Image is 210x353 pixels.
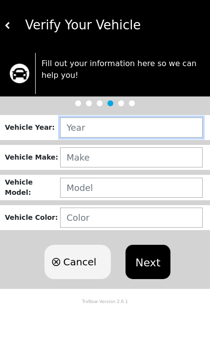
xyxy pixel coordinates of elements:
[5,177,60,198] div: Vehicle Model :
[60,208,203,228] input: Color
[10,64,29,83] img: trx now logo
[11,16,206,35] div: Verify Your Vehicle
[5,122,60,133] div: Vehicle Year :
[63,255,96,269] span: Cancel
[4,22,11,29] img: white carat left
[60,147,203,167] input: Make
[42,58,200,81] p: Fill out your information here so we can help you!
[44,245,111,279] button: Cancel
[126,245,170,279] button: Next
[60,178,203,198] input: Model
[5,212,60,223] div: Vehicle Color :
[5,152,60,163] div: Vehicle Make :
[60,118,203,138] input: Year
